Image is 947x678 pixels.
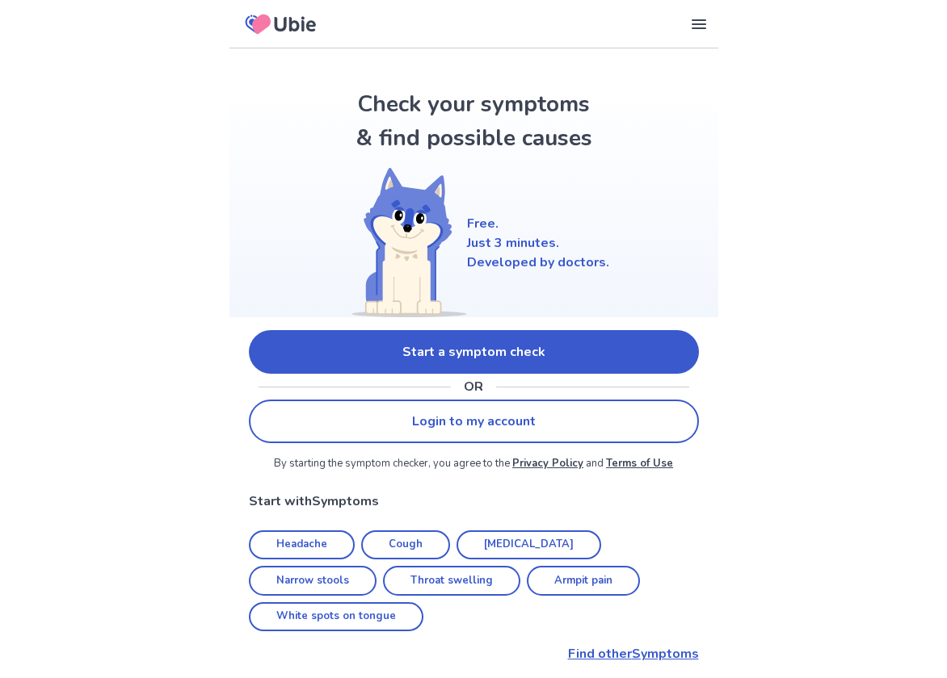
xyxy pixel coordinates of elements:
p: OR [464,377,483,396]
a: Privacy Policy [512,456,583,471]
a: Narrow stools [249,566,377,596]
a: Headache [249,530,355,560]
a: Armpit pain [527,566,640,596]
a: Login to my account [249,400,699,443]
a: Find otherSymptoms [249,644,699,663]
a: [MEDICAL_DATA] [457,530,601,560]
p: Just 3 minutes. [467,233,609,253]
a: Terms of Use [606,456,673,471]
p: By starting the symptom checker, you agree to the and [249,456,699,472]
a: Throat swelling [383,566,520,596]
h1: Check your symptoms & find possible causes [352,87,595,155]
p: Start with Symptoms [249,492,699,511]
p: Developed by doctors. [467,253,609,272]
a: Cough [361,530,450,560]
a: Start a symptom check [249,330,699,374]
p: Find other Symptoms [249,644,699,663]
a: White spots on tongue [249,602,423,632]
img: Shiba (Welcome) [338,168,467,317]
p: Free. [467,214,609,233]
